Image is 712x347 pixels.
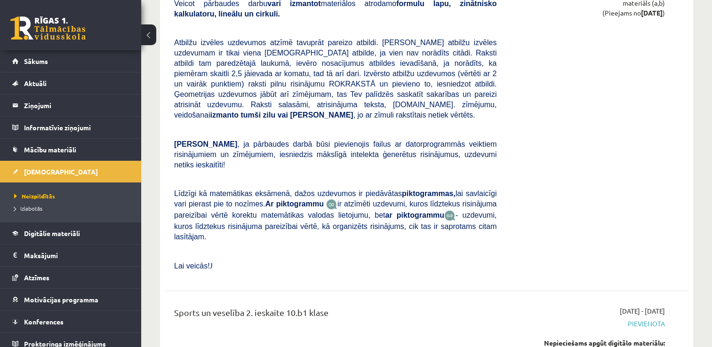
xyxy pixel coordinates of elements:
[12,244,129,266] a: Maksājumi
[385,211,444,219] b: ar piktogrammu
[24,57,48,65] span: Sākums
[620,306,665,316] span: [DATE] - [DATE]
[326,199,337,210] img: JfuEzvunn4EvwAAAAASUVORK5CYII=
[24,145,76,154] span: Mācību materiāli
[24,273,49,282] span: Atzīmes
[24,95,129,116] legend: Ziņojumi
[174,211,496,241] span: - uzdevumi, kuros līdztekus risinājuma pareizībai vērtē, kā organizēts risinājums, cik tas ir sap...
[14,192,132,200] a: Neizpildītās
[14,204,132,213] a: Izlabotās
[24,244,129,266] legend: Maksājumi
[10,16,86,40] a: Rīgas 1. Tālmācības vidusskola
[12,117,129,138] a: Informatīvie ziņojumi
[174,140,496,169] span: , ja pārbaudes darbā būsi pievienojis failus ar datorprogrammās veiktiem risinājumiem un zīmējumi...
[12,50,129,72] a: Sākums
[24,317,64,326] span: Konferences
[12,95,129,116] a: Ziņojumi
[12,72,129,94] a: Aktuāli
[641,8,663,17] strong: [DATE]
[210,262,213,270] span: J
[210,111,239,119] b: izmanto
[24,117,129,138] legend: Informatīvie ziņojumi
[511,319,665,329] span: Pievienota
[14,192,55,200] span: Neizpildītās
[12,311,129,332] a: Konferences
[12,222,129,244] a: Digitālie materiāli
[174,39,496,119] span: Atbilžu izvēles uzdevumos atzīmē tavuprāt pareizo atbildi. [PERSON_NAME] atbilžu izvēles uzdevuma...
[12,289,129,310] a: Motivācijas programma
[14,205,42,212] span: Izlabotās
[174,140,237,148] span: [PERSON_NAME]
[444,210,456,221] img: wKvN42sLe3LLwAAAABJRU5ErkJggg==
[12,161,129,182] a: [DEMOGRAPHIC_DATA]
[12,139,129,160] a: Mācību materiāli
[174,306,496,323] div: Sports un veselība 2. ieskaite 10.b1 klase
[24,79,47,87] span: Aktuāli
[24,167,98,176] span: [DEMOGRAPHIC_DATA]
[174,262,210,270] span: Lai veicās!
[12,267,129,288] a: Atzīmes
[24,229,80,237] span: Digitālie materiāli
[402,189,456,197] b: piktogrammas,
[240,111,353,119] b: tumši zilu vai [PERSON_NAME]
[24,295,98,304] span: Motivācijas programma
[174,189,496,208] span: Līdzīgi kā matemātikas eksāmenā, dažos uzdevumos ir piedāvātas lai savlaicīgi vari pierast pie to...
[265,200,324,208] b: Ar piktogrammu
